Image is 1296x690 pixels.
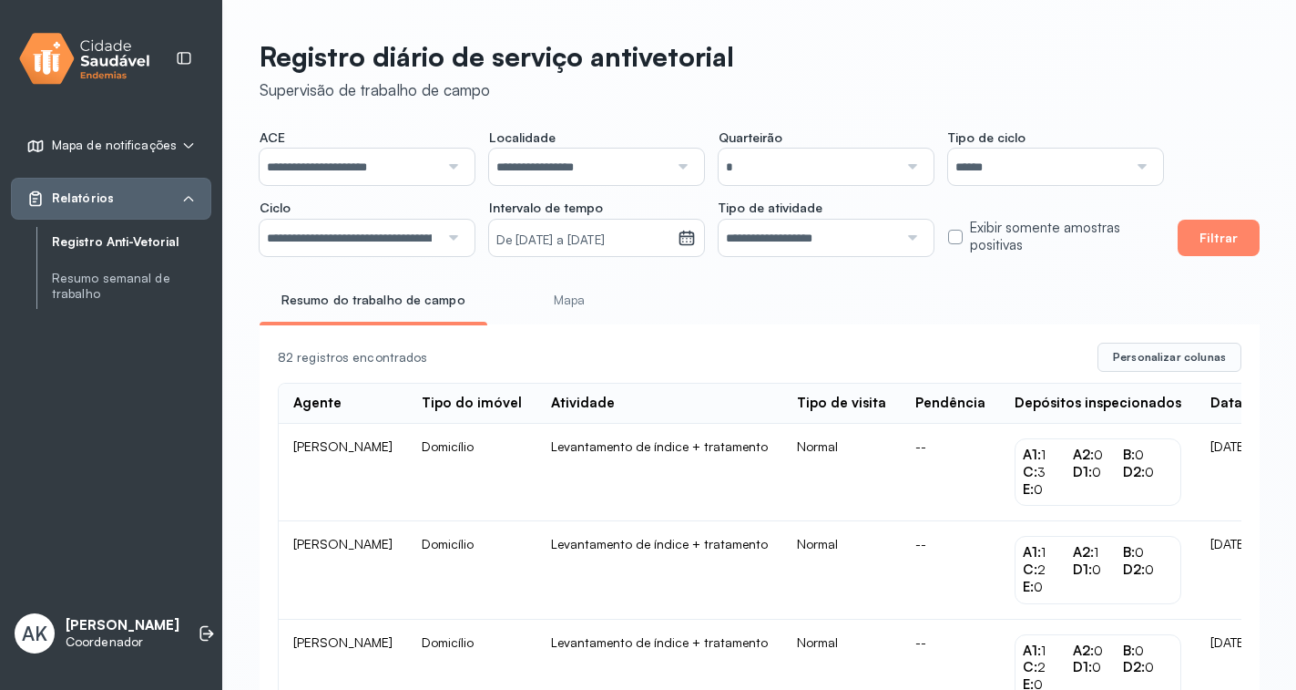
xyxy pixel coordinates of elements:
span: D1: [1073,561,1092,578]
td: [PERSON_NAME] [279,424,407,521]
button: Personalizar colunas [1097,343,1241,372]
span: B: [1123,642,1135,659]
div: 2 [1023,659,1073,676]
span: A1: [1023,446,1041,463]
td: [DATE] [1196,424,1262,521]
div: Agente [293,395,342,412]
td: Normal [782,521,901,619]
span: D2: [1123,463,1145,480]
div: Pendência [915,395,985,412]
span: Quarteirão [719,129,782,146]
span: Tipo de ciclo [948,129,1026,146]
a: Resumo semanal de trabalho [52,271,211,302]
div: Data [1210,395,1242,412]
span: D2: [1123,561,1145,578]
td: Normal [782,424,901,521]
div: 1 [1073,544,1123,561]
span: D1: [1073,463,1092,480]
span: A2: [1073,642,1094,659]
div: 0 [1073,643,1123,660]
div: 1 [1023,643,1073,660]
span: D2: [1123,658,1145,675]
p: Registro diário de serviço antivetorial [260,40,734,73]
div: 82 registros encontrados [278,350,1083,366]
div: Tipo de visita [797,395,886,412]
span: Tipo de atividade [719,200,822,216]
a: Resumo do trabalho de campo [260,285,487,315]
p: Coordenador [66,634,179,650]
a: Mapa [502,285,637,315]
span: D1: [1073,658,1092,675]
span: Intervalo de tempo [489,200,603,216]
a: Resumo semanal de trabalho [52,267,211,305]
span: AK [22,622,47,645]
span: Personalizar colunas [1113,350,1226,365]
div: Supervisão de trabalho de campo [260,80,734,99]
button: Filtrar [1178,220,1260,256]
span: A1: [1023,543,1041,561]
span: A2: [1073,543,1094,561]
td: [DATE] [1196,521,1262,619]
div: Atividade [551,395,615,412]
span: Relatórios [52,191,114,206]
span: C: [1023,463,1037,480]
p: [PERSON_NAME] [66,617,179,634]
div: 0 [1123,544,1173,561]
div: 0 [1073,561,1123,579]
span: A1: [1023,642,1041,659]
label: Exibir somente amostras positivas [970,220,1163,254]
td: Levantamento de índice + tratamento [536,521,782,619]
td: Domicílio [407,521,536,619]
span: Localidade [489,129,556,146]
span: C: [1023,561,1037,578]
div: 0 [1023,481,1073,499]
div: 2 [1023,561,1073,579]
div: 0 [1073,447,1123,464]
span: C: [1023,658,1037,675]
div: 0 [1023,579,1073,596]
img: logo.svg [19,29,150,88]
td: [PERSON_NAME] [279,521,407,619]
td: Domicílio [407,424,536,521]
div: Depósitos inspecionados [1015,395,1181,412]
small: De [DATE] a [DATE] [496,232,670,250]
div: 0 [1123,447,1173,464]
div: 0 [1073,464,1123,481]
span: Mapa de notificações [52,138,177,153]
div: 1 [1023,447,1073,464]
a: Registro Anti-Vetorial [52,231,211,253]
td: -- [901,424,1000,521]
span: ACE [260,129,285,146]
div: 0 [1123,643,1173,660]
span: Ciclo [260,200,291,216]
span: B: [1123,446,1135,463]
div: 0 [1123,561,1173,579]
span: E: [1023,480,1034,498]
div: 1 [1023,544,1073,561]
span: A2: [1073,446,1094,463]
div: Tipo do imóvel [422,395,522,412]
a: Registro Anti-Vetorial [52,234,211,250]
td: -- [901,521,1000,619]
div: 3 [1023,464,1073,481]
span: E: [1023,578,1034,595]
div: 0 [1123,464,1173,481]
div: 0 [1123,659,1173,676]
div: 0 [1073,659,1123,676]
td: Levantamento de índice + tratamento [536,424,782,521]
span: B: [1123,543,1135,561]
